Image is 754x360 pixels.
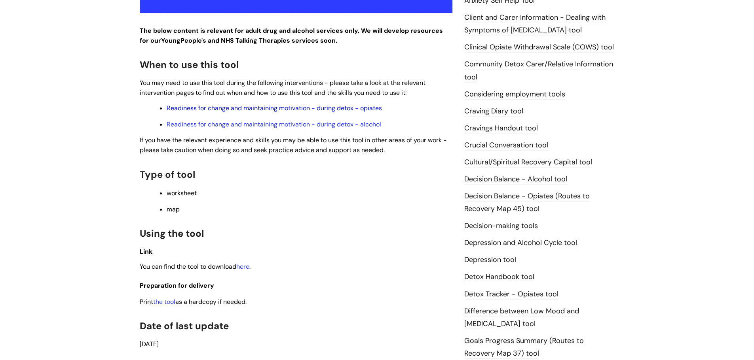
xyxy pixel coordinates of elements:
a: here [236,262,249,271]
span: You may need to use this tool during the following interventions - please take a look at the rele... [140,79,425,97]
span: Date of last update [140,320,229,332]
a: Cravings Handout tool [464,123,538,134]
a: Depression tool [464,255,516,265]
span: Type of tool [140,168,195,181]
a: Detox Tracker - Opiates tool [464,289,558,300]
a: Decision Balance - Alcohol tool [464,174,567,185]
span: If you have the relevant experience and skills you may be able to use this tool in other areas of... [140,136,447,154]
span: [DATE] [140,340,159,348]
span: Print as a hardcopy if needed. [140,298,247,306]
a: the tool [153,298,175,306]
a: Clinical Opiate Withdrawal Scale (COWS) tool [464,42,614,53]
span: Using the tool [140,227,204,239]
strong: The below content is relevant for adult drug and alcohol services only. We will develop resources... [140,26,443,45]
a: Considering employment tools [464,89,565,100]
a: Difference between Low Mood and [MEDICAL_DATA] tool [464,306,579,329]
span: worksheet [167,189,197,197]
a: Goals Progress Summary (Routes to Recovery Map 37) tool [464,336,584,359]
strong: People's [180,36,206,45]
a: Crucial Conversation tool [464,140,548,151]
span: Preparation for delivery [140,281,214,290]
a: Decision-making tools [464,221,538,231]
a: Craving Diary tool [464,106,523,117]
a: Readiness for change and maintaining motivation - during detox - opiates [167,104,382,112]
span: Link [140,247,152,256]
a: Depression and Alcohol Cycle tool [464,238,577,248]
span: map [167,205,180,213]
a: Detox Handbook tool [464,272,534,282]
span: When to use this tool [140,58,239,71]
a: Decision Balance - Opiates (Routes to Recovery Map 45) tool [464,191,590,214]
strong: Young [161,36,208,45]
a: Community Detox Carer/Relative Information tool [464,59,613,82]
a: Client and Carer Information - Dealing with Symptoms of [MEDICAL_DATA] tool [464,13,606,36]
span: You can find the tool to download . [140,262,251,271]
a: Cultural/Spiritual Recovery Capital tool [464,157,592,168]
a: Readiness for change and maintaining motivation - during detox - alcohol [167,120,381,128]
